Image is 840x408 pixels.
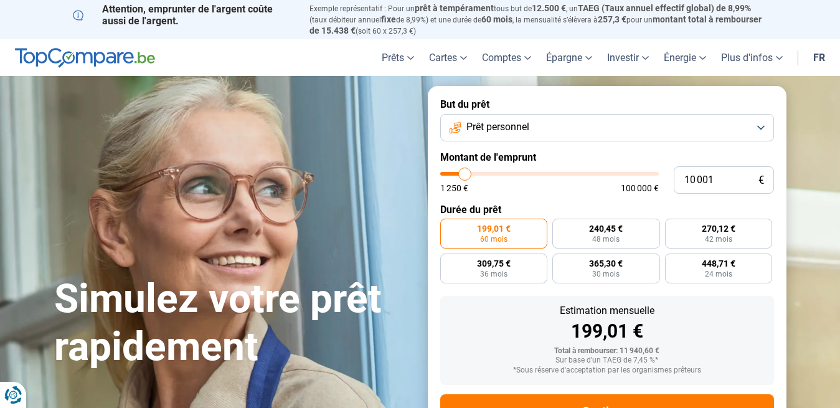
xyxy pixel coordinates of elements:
span: 36 mois [480,270,507,278]
span: 12.500 € [532,3,566,13]
a: Plus d'infos [714,39,790,76]
span: 257,3 € [598,14,626,24]
span: montant total à rembourser de 15.438 € [309,14,762,36]
span: Prêt personnel [466,120,529,134]
span: TAEG (Taux annuel effectif global) de 8,99% [578,3,751,13]
button: Prêt personnel [440,114,774,141]
span: 60 mois [481,14,512,24]
span: fixe [381,14,396,24]
span: 240,45 € [589,224,623,233]
span: 365,30 € [589,259,623,268]
a: Prêts [374,39,422,76]
span: € [758,175,764,186]
span: prêt à tempérament [415,3,494,13]
p: Exemple représentatif : Pour un tous but de , un (taux débiteur annuel de 8,99%) et une durée de ... [309,3,768,36]
div: *Sous réserve d'acceptation par les organismes prêteurs [450,366,764,375]
span: 199,01 € [477,224,511,233]
p: Attention, emprunter de l'argent coûte aussi de l'argent. [73,3,295,27]
div: Estimation mensuelle [450,306,764,316]
a: Cartes [422,39,474,76]
span: 24 mois [705,270,732,278]
img: TopCompare [15,48,155,68]
span: 448,71 € [702,259,735,268]
span: 60 mois [480,235,507,243]
a: Investir [600,39,656,76]
span: 30 mois [592,270,620,278]
div: Total à rembourser: 11 940,60 € [450,347,764,356]
a: Comptes [474,39,539,76]
span: 100 000 € [621,184,659,192]
span: 48 mois [592,235,620,243]
a: fr [806,39,833,76]
div: 199,01 € [450,322,764,341]
a: Épargne [539,39,600,76]
span: 309,75 € [477,259,511,268]
a: Énergie [656,39,714,76]
div: Sur base d'un TAEG de 7,45 %* [450,356,764,365]
label: Durée du prêt [440,204,774,216]
span: 42 mois [705,235,732,243]
label: Montant de l'emprunt [440,151,774,163]
span: 1 250 € [440,184,468,192]
h1: Simulez votre prêt rapidement [54,275,413,371]
label: But du prêt [440,98,774,110]
span: 270,12 € [702,224,735,233]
